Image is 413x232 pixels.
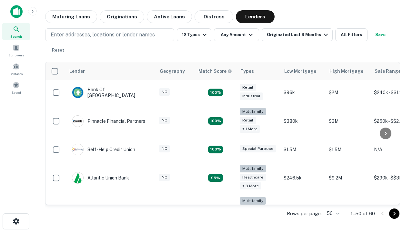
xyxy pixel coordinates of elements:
div: Lender [69,67,85,75]
div: Industrial [240,92,263,100]
img: picture [72,172,83,183]
div: Atlantic Union Bank [72,172,129,184]
td: $9.2M [326,162,371,194]
th: Lender [65,62,156,80]
div: Retail [240,84,256,91]
button: Distress [195,10,233,23]
button: All Filters [335,28,368,41]
div: Types [240,67,254,75]
div: Bank Of [GEOGRAPHIC_DATA] [72,87,149,98]
div: Sale Range [375,67,401,75]
button: Active Loans [147,10,192,23]
img: capitalize-icon.png [10,5,23,18]
td: $246.5k [280,162,326,194]
img: picture [72,116,83,127]
th: Low Mortgage [280,62,326,80]
div: High Mortgage [329,67,363,75]
td: $246k [280,194,326,227]
img: picture [72,144,83,155]
a: Saved [2,79,30,96]
p: Rows per page: [287,210,322,217]
div: NC [159,174,170,181]
div: + 3 more [240,182,261,190]
td: $1.5M [280,137,326,162]
div: Matching Properties: 9, hasApolloMatch: undefined [208,174,223,182]
div: Healthcare [240,174,266,181]
iframe: Chat Widget [381,160,413,191]
p: 1–50 of 60 [351,210,375,217]
div: Matching Properties: 11, hasApolloMatch: undefined [208,146,223,153]
span: Saved [12,90,21,95]
button: Any Amount [214,28,259,41]
span: Contacts [10,71,23,76]
span: Search [10,34,22,39]
td: $3.2M [326,194,371,227]
div: Geography [160,67,185,75]
div: NC [159,117,170,124]
div: + 1 more [240,125,260,133]
a: Borrowers [2,42,30,59]
button: Lenders [236,10,275,23]
div: NC [159,145,170,152]
td: $96k [280,80,326,105]
a: Contacts [2,60,30,78]
div: Special Purpose [240,145,276,152]
div: Multifamily [240,165,266,172]
div: Originated Last 6 Months [267,31,330,39]
button: Maturing Loans [45,10,97,23]
div: Self-help Credit Union [72,144,135,155]
span: Borrowers [8,53,24,58]
p: Enter addresses, locations or lender names [51,31,155,39]
div: NC [159,88,170,96]
button: 12 Types [177,28,211,41]
button: Go to next page [389,208,399,219]
div: 50 [324,209,340,218]
div: Multifamily [240,108,266,115]
th: Geography [156,62,195,80]
button: Originations [100,10,144,23]
td: $2M [326,80,371,105]
h6: Match Score [198,68,231,75]
div: Matching Properties: 15, hasApolloMatch: undefined [208,89,223,96]
button: Save your search to get updates of matches that match your search criteria. [370,28,391,41]
td: $380k [280,105,326,137]
img: picture [72,87,83,98]
button: Enter addresses, locations or lender names [45,28,174,41]
div: Pinnacle Financial Partners [72,115,145,127]
button: Reset [48,44,68,57]
div: Retail [240,117,256,124]
th: High Mortgage [326,62,371,80]
th: Capitalize uses an advanced AI algorithm to match your search with the best lender. The match sco... [195,62,237,80]
th: Types [237,62,280,80]
td: $1.5M [326,137,371,162]
td: $3M [326,105,371,137]
div: Low Mortgage [284,67,316,75]
div: Capitalize uses an advanced AI algorithm to match your search with the best lender. The match sco... [198,68,232,75]
div: Multifamily [240,197,266,205]
div: Matching Properties: 17, hasApolloMatch: undefined [208,117,223,125]
a: Search [2,23,30,40]
button: Originated Last 6 Months [262,28,333,41]
div: The Fidelity Bank [72,205,124,216]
